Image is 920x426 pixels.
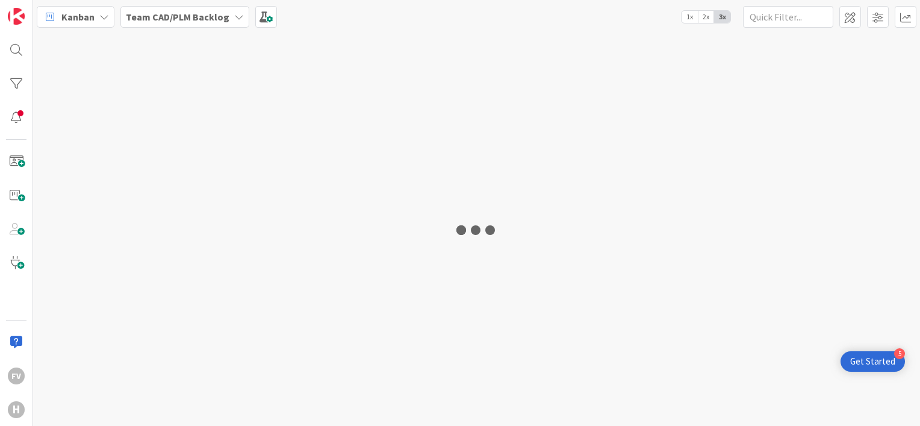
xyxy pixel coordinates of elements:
input: Quick Filter... [743,6,833,28]
div: Open Get Started checklist, remaining modules: 5 [841,351,905,372]
span: Kanban [61,10,95,24]
b: Team CAD/PLM Backlog [126,11,229,23]
div: 5 [894,348,905,359]
span: 1x [682,11,698,23]
img: Visit kanbanzone.com [8,8,25,25]
div: FV [8,368,25,384]
span: 3x [714,11,730,23]
span: 2x [698,11,714,23]
div: Get Started [850,356,895,368]
div: H [8,401,25,418]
